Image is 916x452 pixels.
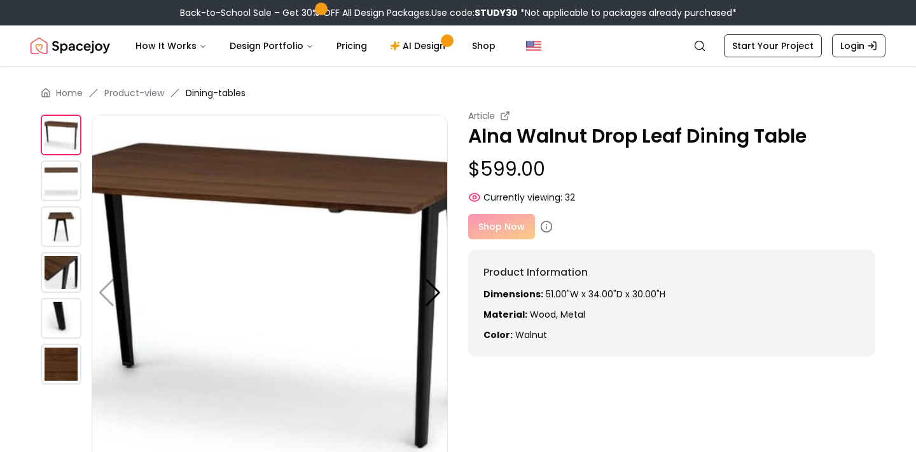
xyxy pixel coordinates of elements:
h6: Product Information [483,265,860,280]
a: AI Design [380,33,459,59]
span: Currently viewing: [483,191,562,204]
a: Product-view [104,87,164,99]
img: https://storage.googleapis.com/spacejoy-main/assets/626bfb5f0bf348001cfec97b/product_3_d2015akkjfb [41,252,81,293]
a: Pricing [326,33,377,59]
img: https://storage.googleapis.com/spacejoy-main/assets/626bfb5f0bf348001cfec97b/product_4_n1beadfogli [41,298,81,339]
small: Article [468,109,495,122]
p: 51.00"W x 34.00"D x 30.00"H [483,288,860,300]
img: United States [526,38,541,53]
a: Login [832,34,885,57]
strong: Dimensions: [483,288,543,300]
img: Spacejoy Logo [31,33,110,59]
a: Spacejoy [31,33,110,59]
span: Use code: [431,6,518,19]
img: https://storage.googleapis.com/spacejoy-main/assets/626bfb5f0bf348001cfec97b/product_2_5aeljpg7e0ho [41,206,81,247]
a: Start Your Project [724,34,822,57]
img: https://storage.googleapis.com/spacejoy-main/assets/626bfb5f0bf348001cfec97b/product_1_5n14hian0e5 [41,160,81,201]
a: Home [56,87,83,99]
b: STUDY30 [475,6,518,19]
span: 32 [565,191,575,204]
button: How It Works [125,33,217,59]
strong: Material: [483,308,527,321]
img: https://storage.googleapis.com/spacejoy-main/assets/626bfb5f0bf348001cfec97b/product_0_hldb9em1ka1e [41,344,81,385]
button: Design Portfolio [219,33,324,59]
nav: Main [125,33,506,59]
a: Shop [462,33,506,59]
nav: breadcrumb [41,87,875,99]
span: *Not applicable to packages already purchased* [518,6,737,19]
p: Alna Walnut Drop Leaf Dining Table [468,125,875,148]
span: Dining-tables [186,87,246,99]
div: Back-to-School Sale – Get 30% OFF All Design Packages. [180,6,737,19]
nav: Global [31,25,885,66]
p: $599.00 [468,158,875,181]
span: walnut [515,328,547,341]
img: https://storage.googleapis.com/spacejoy-main/assets/626bfb5f0bf348001cfec97b/product_0_4825baefkho3 [41,115,81,155]
strong: Color: [483,328,513,341]
span: wood, metal [530,308,585,321]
